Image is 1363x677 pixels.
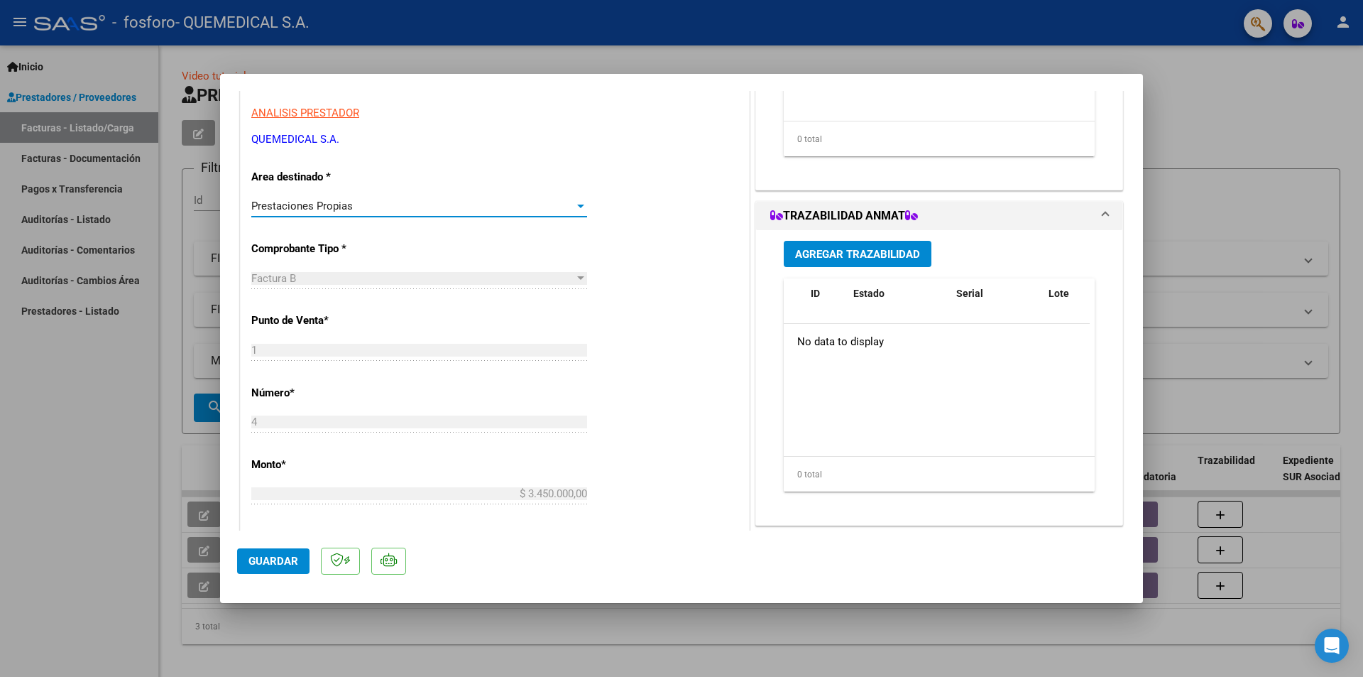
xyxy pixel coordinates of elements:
span: Prestaciones Propias [251,200,353,212]
button: Agregar Trazabilidad [784,241,931,267]
datatable-header-cell: Serial [951,278,1043,325]
h1: TRAZABILIDAD ANMAT [770,207,918,224]
span: ID [811,288,820,299]
div: 0 total [784,121,1095,157]
div: 0 total [784,457,1095,492]
p: Punto de Venta [251,313,398,329]
p: Número [251,385,398,401]
div: TRAZABILIDAD ANMAT [756,230,1122,525]
span: ANALISIS PRESTADOR [251,107,359,119]
span: Factura B [251,272,296,285]
p: Area destinado * [251,169,398,185]
span: Estado [853,288,885,299]
mat-expansion-panel-header: TRAZABILIDAD ANMAT [756,202,1122,230]
span: Lote [1049,288,1069,299]
datatable-header-cell: Lote [1043,278,1103,325]
span: Serial [956,288,983,299]
p: Monto [251,457,398,473]
div: No data to display [784,324,1090,359]
p: Fecha del Cpbt. [251,529,398,545]
datatable-header-cell: ID [805,278,848,325]
button: Guardar [237,548,310,574]
p: QUEMEDICAL S.A. [251,131,738,148]
span: Guardar [248,555,298,568]
p: Comprobante Tipo * [251,241,398,257]
span: Agregar Trazabilidad [795,248,920,261]
datatable-header-cell: Estado [848,278,951,325]
div: Open Intercom Messenger [1315,629,1349,663]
